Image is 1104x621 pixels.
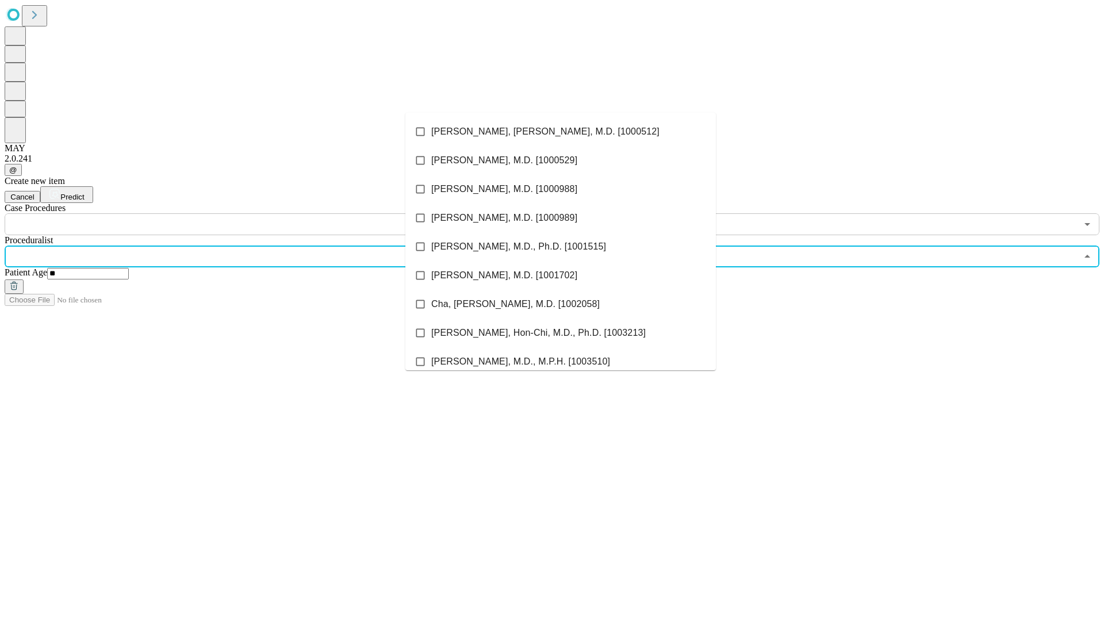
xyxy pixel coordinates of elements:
[1079,216,1095,232] button: Open
[431,326,646,340] span: [PERSON_NAME], Hon-Chi, M.D., Ph.D. [1003213]
[431,125,660,139] span: [PERSON_NAME], [PERSON_NAME], M.D. [1000512]
[431,355,610,369] span: [PERSON_NAME], M.D., M.P.H. [1003510]
[5,191,40,203] button: Cancel
[431,182,577,196] span: [PERSON_NAME], M.D. [1000988]
[5,154,1099,164] div: 2.0.241
[5,143,1099,154] div: MAY
[5,235,53,245] span: Proceduralist
[10,193,34,201] span: Cancel
[5,267,47,277] span: Patient Age
[431,269,577,282] span: [PERSON_NAME], M.D. [1001702]
[5,203,66,213] span: Scheduled Procedure
[431,211,577,225] span: [PERSON_NAME], M.D. [1000989]
[431,297,600,311] span: Cha, [PERSON_NAME], M.D. [1002058]
[60,193,84,201] span: Predict
[1079,248,1095,264] button: Close
[5,176,65,186] span: Create new item
[9,166,17,174] span: @
[431,154,577,167] span: [PERSON_NAME], M.D. [1000529]
[5,164,22,176] button: @
[431,240,606,254] span: [PERSON_NAME], M.D., Ph.D. [1001515]
[40,186,93,203] button: Predict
